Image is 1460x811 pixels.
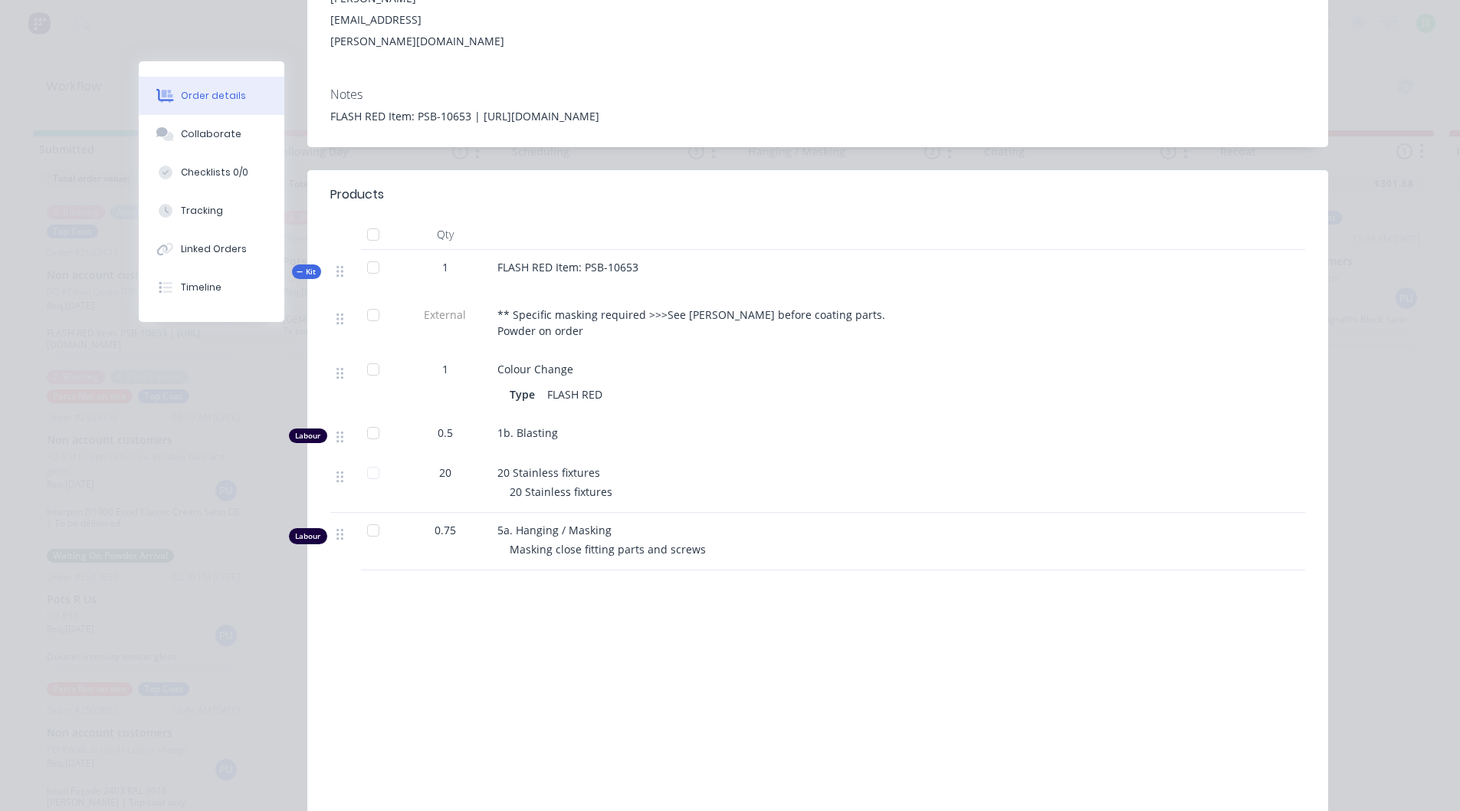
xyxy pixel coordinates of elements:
[139,230,284,268] button: Linked Orders
[139,115,284,153] button: Collaborate
[139,268,284,307] button: Timeline
[289,528,327,544] div: Labour
[497,307,885,338] span: ** Specific masking required >>>See [PERSON_NAME] before coating parts. Powder on order
[439,465,451,481] span: 20
[405,307,485,323] span: External
[181,204,223,218] div: Tracking
[510,542,706,557] span: Masking close fitting parts and screws
[330,87,1305,102] div: Notes
[181,242,247,256] div: Linked Orders
[497,425,558,440] span: 1b. Blasting
[497,465,600,480] span: 20 Stainless fixtures
[497,362,573,376] span: Colour Change
[510,383,541,405] div: Type
[497,260,638,274] span: FLASH RED Item: PSB-10653
[181,281,221,294] div: Timeline
[438,425,453,441] span: 0.5
[181,89,246,103] div: Order details
[139,153,284,192] button: Checklists 0/0
[289,428,327,443] div: Labour
[139,192,284,230] button: Tracking
[510,484,612,499] span: 20 Stainless fixtures
[139,77,284,115] button: Order details
[399,219,491,250] div: Qty
[292,264,321,279] div: Kit
[181,166,248,179] div: Checklists 0/0
[541,383,609,405] div: FLASH RED
[330,108,1305,124] div: FLASH RED Item: PSB-10653 | [URL][DOMAIN_NAME]
[497,523,612,537] span: 5a. Hanging / Masking
[297,266,317,277] span: Kit
[181,127,241,141] div: Collaborate
[330,186,384,204] div: Products
[442,361,448,377] span: 1
[442,259,448,275] span: 1
[435,522,456,538] span: 0.75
